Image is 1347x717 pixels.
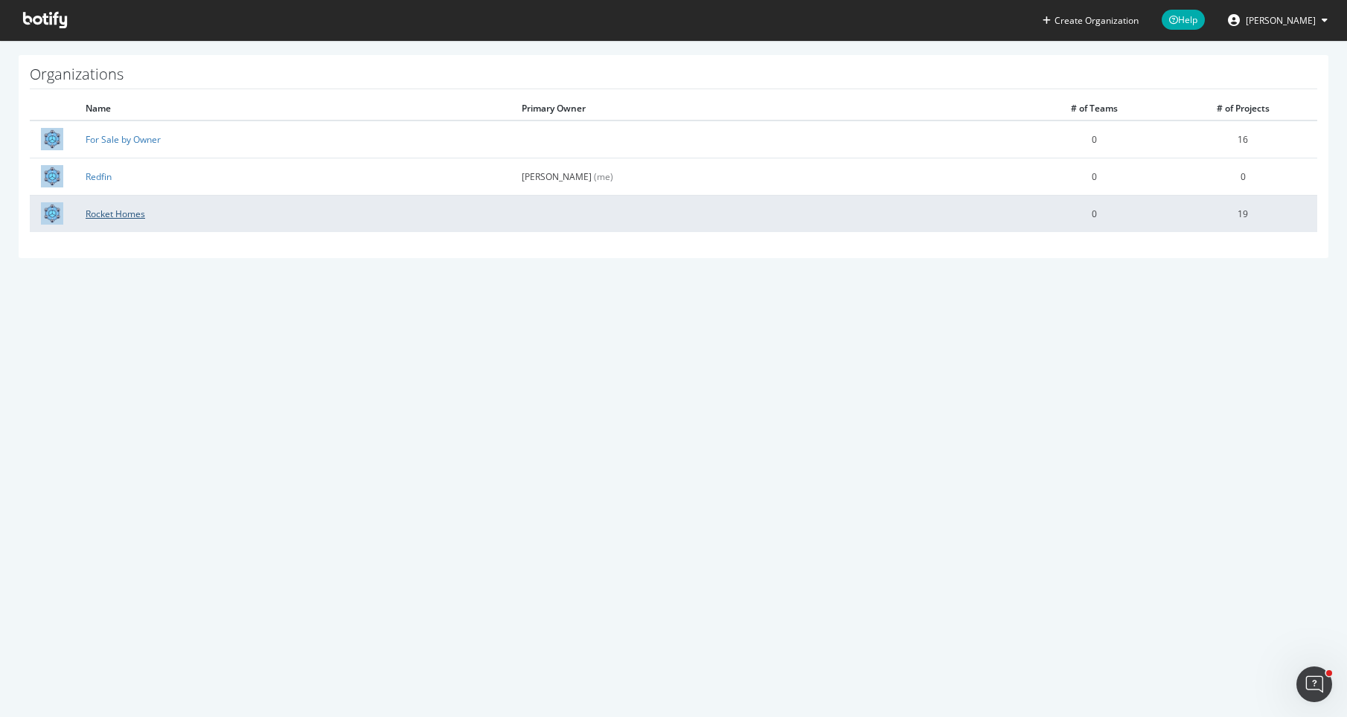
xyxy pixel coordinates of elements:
span: (me) [594,170,613,183]
img: Redfin [41,165,63,187]
iframe: Intercom live chat [1296,666,1332,702]
button: [PERSON_NAME] [1216,8,1340,32]
span: Help [1162,10,1205,30]
a: Rocket Homes [86,208,145,220]
th: # of Teams [1020,97,1168,120]
a: For Sale by Owner [86,133,161,146]
button: Create Organization [1042,13,1139,28]
th: Primary Owner [511,97,1020,120]
td: 0 [1168,158,1317,195]
img: For Sale by Owner [41,128,63,150]
td: 0 [1020,120,1168,158]
td: 19 [1168,195,1317,232]
span: David Britton [1246,14,1316,27]
img: Rocket Homes [41,202,63,225]
h1: Organizations [30,66,1317,89]
th: Name [74,97,511,120]
td: 16 [1168,120,1317,158]
td: 0 [1020,195,1168,232]
td: 0 [1020,158,1168,195]
a: Redfin [86,170,112,183]
td: [PERSON_NAME] [511,158,1020,195]
th: # of Projects [1168,97,1317,120]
